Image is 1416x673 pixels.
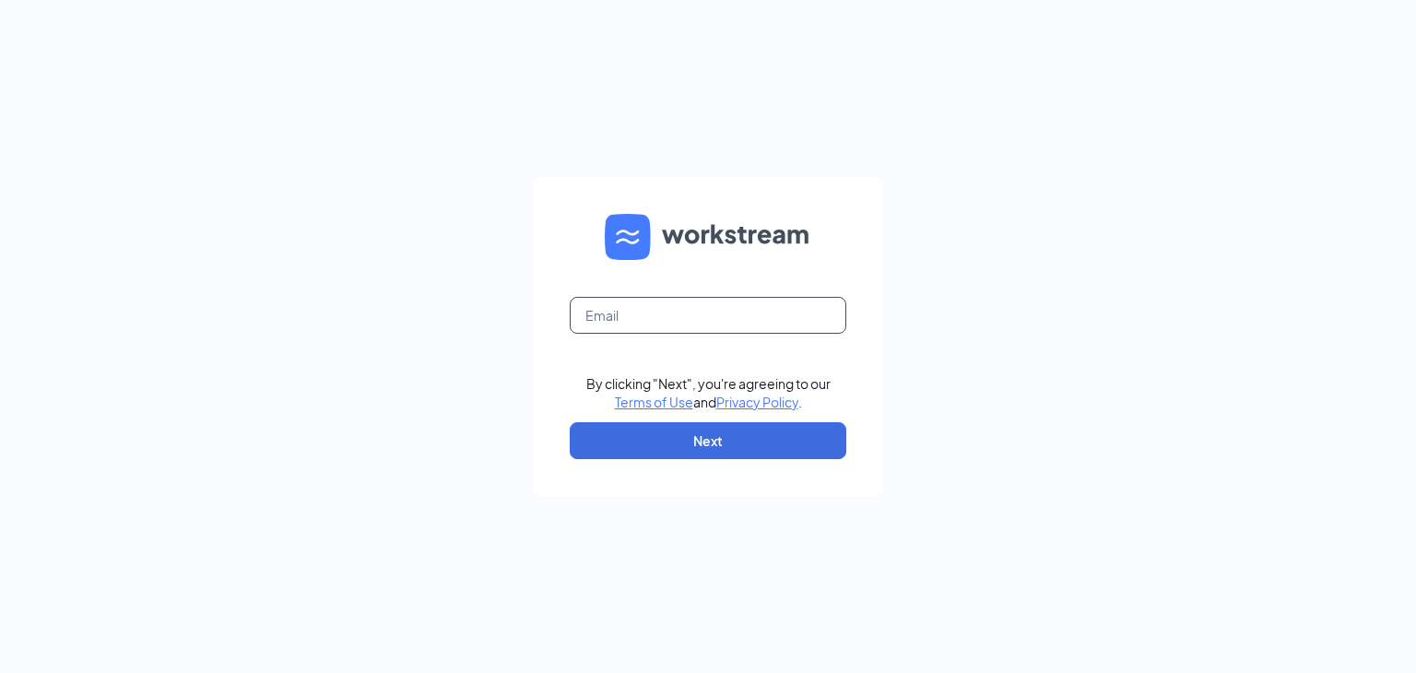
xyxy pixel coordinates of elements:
input: Email [570,297,846,334]
button: Next [570,422,846,459]
img: WS logo and Workstream text [605,214,811,260]
a: Privacy Policy [716,394,798,410]
div: By clicking "Next", you're agreeing to our and . [586,374,831,411]
a: Terms of Use [615,394,693,410]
